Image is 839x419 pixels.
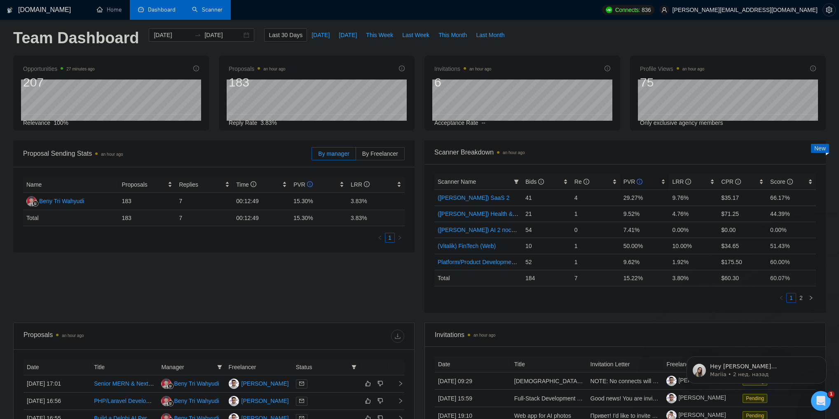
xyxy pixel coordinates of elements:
span: Invitations [435,330,816,340]
td: Senior MERN & Next.js Developer for Healthcare Platform [91,375,158,393]
span: filter [350,361,358,373]
span: info-circle [685,179,691,185]
span: info-circle [584,179,589,185]
li: 1 [385,233,395,243]
span: Reply Rate [229,119,257,126]
td: [DATE] 16:56 [23,393,91,410]
span: Invitations [434,64,491,74]
span: filter [216,361,224,373]
span: dashboard [138,7,144,12]
a: setting [823,7,836,13]
img: BT [161,396,171,406]
time: 27 minutes ago [66,67,94,71]
img: logo [7,4,13,17]
td: 183 [119,210,176,226]
img: BT [161,379,171,389]
td: 41 [522,190,571,206]
span: filter [512,176,520,188]
span: swap-right [195,32,201,38]
a: Pending [743,412,771,419]
td: 0.00% [767,222,816,238]
a: [PERSON_NAME] [666,394,726,401]
button: right [395,233,405,243]
span: info-circle [605,66,610,71]
span: Bids [525,178,544,185]
a: BTBeny Tri Wahyudi [26,197,84,204]
td: 10 [522,238,571,254]
span: info-circle [364,181,370,187]
li: Previous Page [776,293,786,303]
span: dislike [377,380,383,387]
img: gigradar-bm.png [168,400,173,406]
td: Total [434,270,522,286]
h1: Team Dashboard [13,28,139,48]
span: PVR [293,181,313,188]
td: 1 [571,254,620,270]
span: dislike [377,398,383,404]
button: This Month [434,28,471,42]
span: right [391,381,403,386]
td: 9.62% [620,254,669,270]
td: 50.00% [620,238,669,254]
img: VT [229,379,239,389]
td: PHP/Laravel Developer for Internal CRM+Scheduling platform [91,393,158,410]
iframe: Intercom notifications сообщение [674,339,839,397]
td: $71.25 [718,206,767,222]
img: upwork-logo.png [606,7,612,13]
span: info-circle [193,66,199,71]
span: like [365,398,371,404]
th: Title [511,356,587,372]
span: Acceptance Rate [434,119,478,126]
td: Full-Stack Development Team Needed – E-Commerce + NFC Wearable Platform (Link-in-Bio SaaS + Store) [511,390,587,407]
span: Opportunities [23,64,95,74]
td: 10.00% [669,238,718,254]
iframe: Intercom live chat [811,391,831,411]
span: info-circle [251,181,256,187]
button: like [363,379,373,389]
li: Next Page [806,293,816,303]
td: Total [23,210,119,226]
button: left [776,293,786,303]
span: Last Month [476,30,504,40]
span: [DATE] [312,30,330,40]
td: 29.27% [620,190,669,206]
img: BT [26,196,37,206]
li: Next Page [395,233,405,243]
span: Relevance [23,119,50,126]
span: 3.83% [260,119,277,126]
td: 9.76% [669,190,718,206]
td: $34.65 [718,238,767,254]
span: left [377,235,382,240]
div: [PERSON_NAME] [241,379,289,388]
span: user [661,7,667,13]
td: 00:12:49 [233,193,290,210]
button: [DATE] [307,28,334,42]
time: an hour ago [473,333,495,337]
span: Re [574,178,589,185]
span: like [365,380,371,387]
span: info-circle [399,66,405,71]
td: 1 [571,206,620,222]
button: left [375,233,385,243]
span: filter [352,365,356,370]
span: info-circle [538,179,544,185]
div: Beny Tri Wahyudi [174,379,219,388]
span: 100% [54,119,68,126]
td: 0.00% [669,222,718,238]
span: Time [236,181,256,188]
button: download [391,330,404,343]
td: 3.83 % [347,210,405,226]
span: info-circle [307,181,313,187]
th: Title [91,359,158,375]
a: 2 [797,293,806,302]
span: 1 [828,391,834,398]
span: Scanner Breakdown [434,147,816,157]
span: info-circle [787,179,793,185]
span: right [809,295,813,300]
span: This Week [366,30,393,40]
td: Native Speakers of Tamil – Talent Bench for Future Managed Services Recording Projects [511,372,587,390]
div: Beny Tri Wahyudi [174,396,219,405]
button: right [806,293,816,303]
